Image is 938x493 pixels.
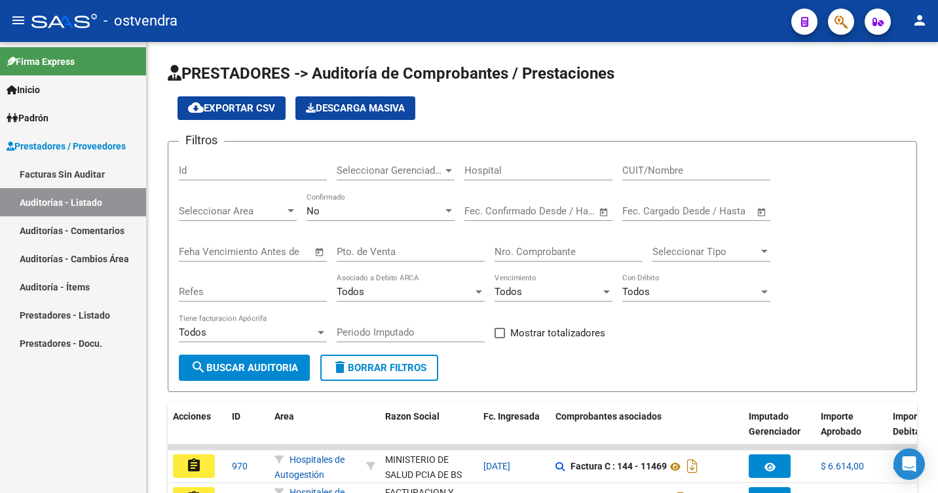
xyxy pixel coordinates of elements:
span: Imputado Gerenciador [749,411,800,437]
span: [DATE] [483,461,510,471]
mat-icon: cloud_download [188,100,204,115]
span: Firma Express [7,54,75,69]
span: ID [232,411,240,422]
span: No [307,205,320,217]
span: Seleccionar Gerenciador [337,165,443,176]
datatable-header-cell: Importe Aprobado [816,403,888,460]
datatable-header-cell: Acciones [168,403,227,460]
input: Fecha inicio [622,205,675,217]
span: Todos [179,326,206,338]
span: Todos [495,286,522,298]
datatable-header-cell: Area [269,403,361,460]
span: Seleccionar Tipo [652,246,759,258]
div: - 30626983398 [385,452,473,480]
i: Descargar documento [684,456,701,477]
mat-icon: menu [10,12,26,28]
span: Hospitales de Autogestión [274,454,345,480]
span: Padrón [7,111,48,125]
span: Prestadores / Proveedores [7,139,126,153]
button: Exportar CSV [178,96,286,120]
span: Seleccionar Area [179,205,285,217]
span: 970 [232,461,248,471]
datatable-header-cell: ID [227,403,269,460]
button: Open calendar [312,245,328,260]
div: Open Intercom Messenger [893,448,925,480]
span: - ostvendra [103,7,178,35]
span: Todos [337,286,364,298]
button: Open calendar [755,205,770,220]
h3: Filtros [179,131,224,149]
span: Descarga Masiva [306,102,405,114]
app-download-masive: Descarga masiva de comprobantes (adjuntos) [295,96,415,120]
span: Buscar Auditoria [191,362,298,374]
span: PRESTADORES -> Auditoría de Comprobantes / Prestaciones [168,64,614,83]
strong: Factura C : 144 - 11469 [571,462,667,472]
mat-icon: assignment [186,458,202,473]
button: Borrar Filtros [320,355,438,381]
input: Fecha fin [687,205,751,217]
span: $ 0,00 [893,461,918,471]
datatable-header-cell: Imputado Gerenciador [743,403,816,460]
mat-icon: person [912,12,928,28]
span: Fc. Ingresada [483,411,540,422]
span: Todos [622,286,650,298]
span: Razon Social [385,411,440,422]
span: Exportar CSV [188,102,275,114]
datatable-header-cell: Razon Social [380,403,478,460]
mat-icon: search [191,359,206,375]
datatable-header-cell: Comprobantes asociados [550,403,743,460]
input: Fecha fin [529,205,593,217]
span: Importe Aprobado [821,411,861,437]
span: Borrar Filtros [332,362,426,374]
span: Acciones [173,411,211,422]
span: Mostrar totalizadores [510,325,605,341]
span: Inicio [7,83,40,97]
button: Descarga Masiva [295,96,415,120]
button: Open calendar [597,205,612,220]
span: $ 6.614,00 [821,461,864,471]
button: Buscar Auditoria [179,355,310,381]
input: Fecha inicio [464,205,517,217]
span: Comprobantes asociados [555,411,662,422]
span: Area [274,411,294,422]
span: Importe Debitado [893,411,931,437]
mat-icon: delete [332,359,348,375]
datatable-header-cell: Fc. Ingresada [478,403,550,460]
